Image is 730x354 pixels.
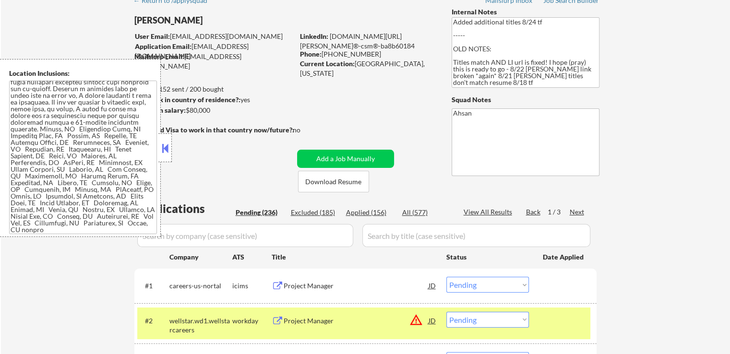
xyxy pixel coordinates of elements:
div: yes [134,95,291,105]
button: Add a Job Manually [297,150,394,168]
strong: Will need Visa to work in that country now/future?: [134,126,294,134]
strong: Can work in country of residence?: [134,95,240,104]
input: Search by company (case sensitive) [137,224,353,247]
strong: Current Location: [300,59,355,68]
div: Squad Notes [452,95,599,105]
strong: User Email: [135,32,170,40]
div: $80,000 [134,106,294,115]
div: icims [232,281,272,291]
div: Excluded (185) [291,208,339,217]
div: #1 [145,281,162,291]
input: Search by title (case sensitive) [362,224,590,247]
strong: LinkedIn: [300,32,328,40]
div: Applied (156) [346,208,394,217]
div: [PERSON_NAME] [134,14,332,26]
div: Project Manager [284,281,429,291]
div: careers-us-nortal [169,281,232,291]
div: Next [570,207,585,217]
div: Pending (236) [236,208,284,217]
div: Date Applied [543,252,585,262]
div: Back [526,207,541,217]
div: Project Manager [284,316,429,326]
div: 1 / 3 [548,207,570,217]
div: ATS [232,252,272,262]
strong: Application Email: [135,42,191,50]
div: Title [272,252,437,262]
button: warning_amber [409,313,423,327]
div: View All Results [464,207,515,217]
div: workday [232,316,272,326]
div: wellstar.wd1.wellstarcareers [169,316,232,335]
div: #2 [145,316,162,326]
div: [EMAIL_ADDRESS][DOMAIN_NAME] [135,32,294,41]
div: Status [446,248,529,265]
div: 152 sent / 200 bought [134,84,294,94]
div: All (577) [402,208,450,217]
div: [EMAIL_ADDRESS][DOMAIN_NAME] [134,52,294,71]
strong: Mailslurp Email: [134,52,184,60]
div: Company [169,252,232,262]
div: [PHONE_NUMBER] [300,49,436,59]
div: JD [428,312,437,329]
div: no [293,125,320,135]
strong: Phone: [300,50,322,58]
div: Internal Notes [452,7,599,17]
div: Location Inclusions: [9,69,157,78]
div: [GEOGRAPHIC_DATA], [US_STATE] [300,59,436,78]
div: JD [428,277,437,294]
button: Download Resume [298,171,369,192]
div: Applications [137,203,232,214]
a: [DOMAIN_NAME][URL][PERSON_NAME]®-csm®-ba8b60184 [300,32,415,50]
div: [EMAIL_ADDRESS][DOMAIN_NAME] [135,42,294,60]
